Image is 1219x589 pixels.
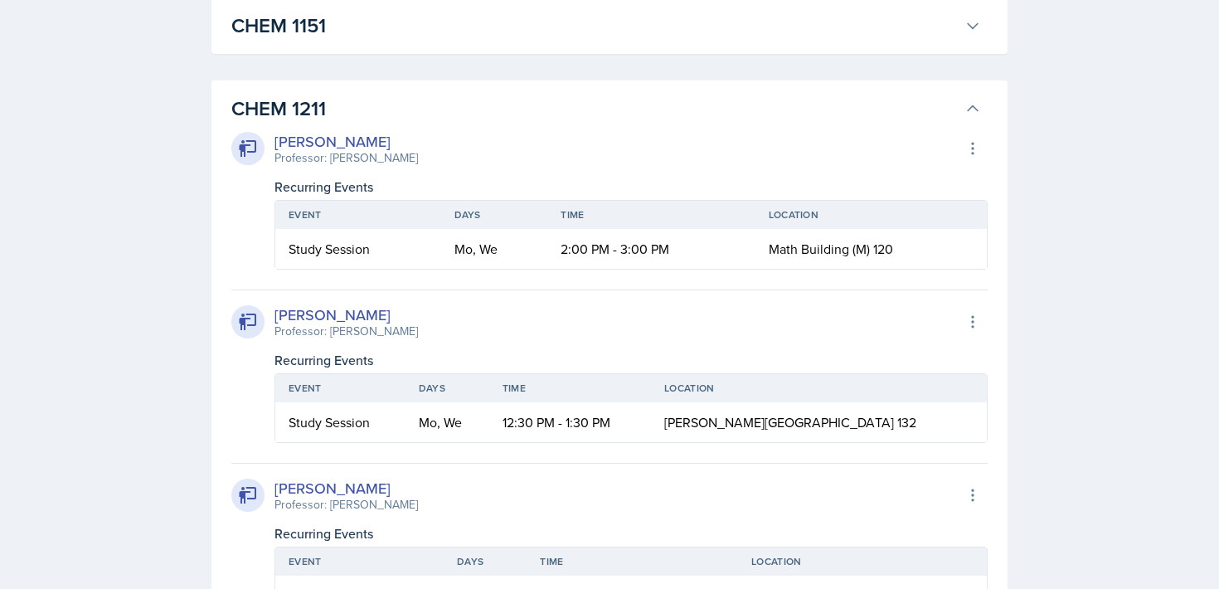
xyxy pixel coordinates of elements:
[274,496,418,514] div: Professor: [PERSON_NAME]
[651,374,987,402] th: Location
[441,229,548,269] td: Mo, We
[274,177,988,197] div: Recurring Events
[527,548,738,576] th: Time
[441,201,548,229] th: Days
[275,374,406,402] th: Event
[769,240,893,258] span: Math Building (M) 120
[289,239,428,259] div: Study Session
[444,548,527,576] th: Days
[406,374,489,402] th: Days
[274,304,418,326] div: [PERSON_NAME]
[274,130,418,153] div: [PERSON_NAME]
[231,94,958,124] h3: CHEM 1211
[406,402,489,442] td: Mo, We
[228,90,984,127] button: CHEM 1211
[547,229,755,269] td: 2:00 PM - 3:00 PM
[228,7,984,44] button: CHEM 1151
[738,548,987,576] th: Location
[231,11,958,41] h3: CHEM 1151
[274,523,988,543] div: Recurring Events
[274,477,418,499] div: [PERSON_NAME]
[275,201,441,229] th: Event
[664,413,916,431] span: [PERSON_NAME][GEOGRAPHIC_DATA] 132
[274,350,988,370] div: Recurring Events
[547,201,755,229] th: Time
[274,323,418,340] div: Professor: [PERSON_NAME]
[274,149,418,167] div: Professor: [PERSON_NAME]
[489,374,651,402] th: Time
[289,412,392,432] div: Study Session
[755,201,987,229] th: Location
[275,548,444,576] th: Event
[489,402,651,442] td: 12:30 PM - 1:30 PM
